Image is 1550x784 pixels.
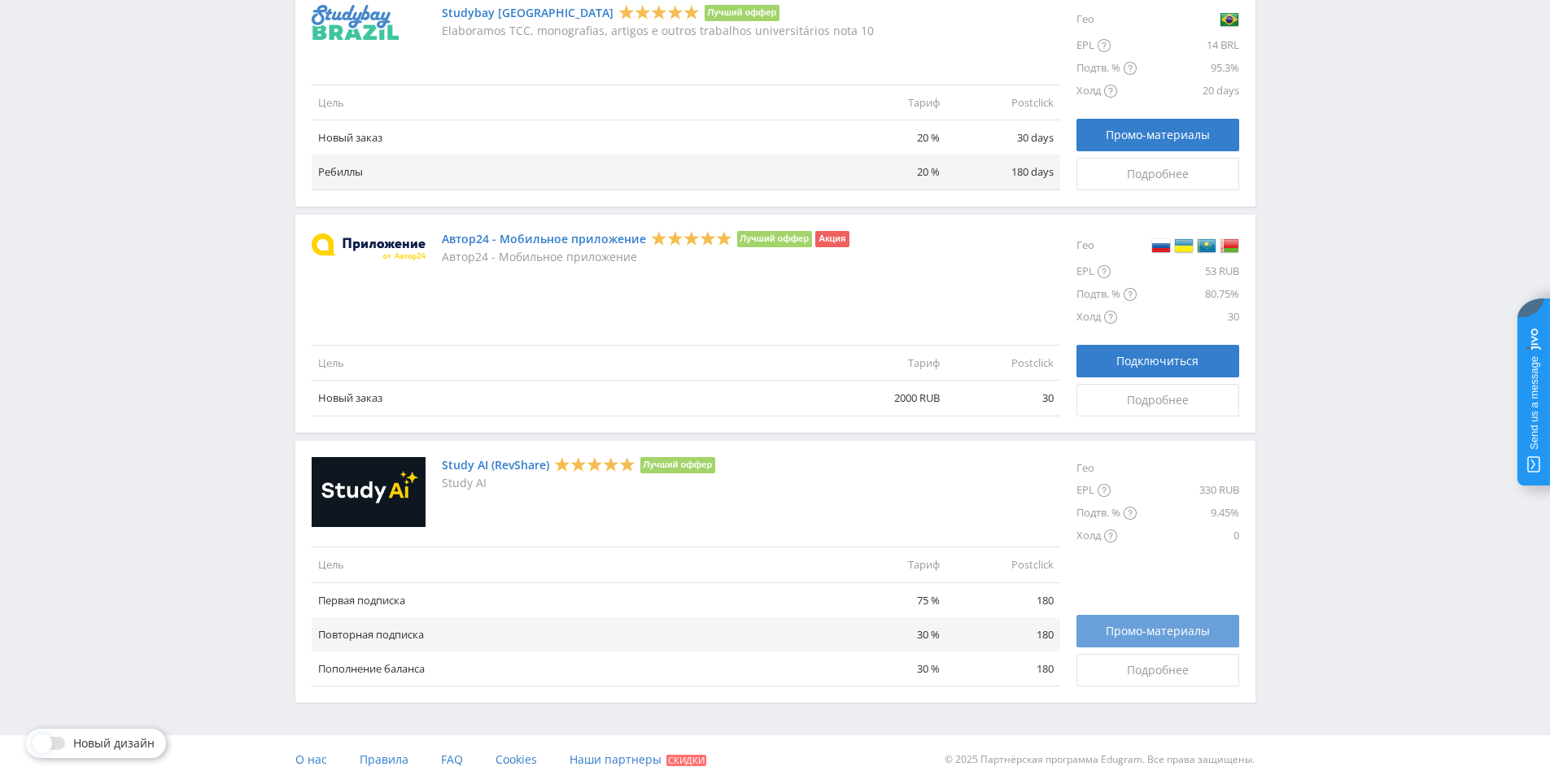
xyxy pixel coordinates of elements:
[442,233,646,246] a: Автор24 - Мобильное приложение
[312,582,832,617] td: Первая подписка
[312,617,832,651] td: Повторная подписка
[832,85,946,120] td: Тариф
[1076,615,1239,647] a: Промо-материалы
[832,346,946,381] td: Тариф
[1076,5,1137,34] div: Гео
[570,735,706,784] a: Наши партнеры Скидки
[832,381,946,416] td: 2000 RUB
[1076,502,1137,525] div: Подтв. %
[946,381,1060,416] td: 30
[295,751,327,767] span: О нас
[832,120,946,155] td: 20 %
[442,24,874,37] p: Elaboramos TCC, monografias, artigos e outros trabalhos universitários nota 10
[1076,345,1239,377] button: Подключиться
[441,735,463,784] a: FAQ
[1106,128,1210,142] span: Промо-материалы
[1137,525,1239,547] div: 0
[312,233,426,260] img: Автор24 - Мобильное приложение
[946,346,1060,381] td: Postclick
[1137,260,1239,283] div: 53 RUB
[312,547,832,582] td: Цель
[832,651,946,686] td: 30 %
[570,751,661,767] span: Наши партнеры
[832,617,946,651] td: 30 %
[1127,664,1189,677] span: Подробнее
[946,547,1060,582] td: Postclick
[946,155,1060,189] td: 180 days
[1076,158,1239,190] a: Подробнее
[360,751,408,767] span: Правила
[946,85,1060,120] td: Postclick
[442,7,613,20] a: Studybay [GEOGRAPHIC_DATA]
[1116,355,1199,368] span: Подключиться
[640,457,716,473] li: Лучший оффер
[312,85,832,120] td: Цель
[666,755,706,766] span: Скидки
[1076,525,1137,547] div: Холд
[312,346,832,381] td: Цель
[1076,283,1137,306] div: Подтв. %
[1137,34,1239,57] div: 14 BRL
[946,617,1060,651] td: 180
[442,477,716,490] p: Study AI
[312,5,399,40] img: Studybay Brazil
[1076,260,1137,283] div: EPL
[360,735,408,784] a: Правила
[441,751,463,767] span: FAQ
[783,735,1255,784] div: © 2025 Партнёрская программа Edugram. Все права защищены.
[1137,479,1239,502] div: 330 RUB
[1137,283,1239,306] div: 80.75%
[737,231,813,247] li: Лучший оффер
[832,155,946,189] td: 20 %
[1076,654,1239,686] a: Подробнее
[554,455,635,473] div: 5 Stars
[1076,231,1137,260] div: Гео
[651,229,732,246] div: 5 Stars
[312,651,832,686] td: Пополнение баланса
[1137,57,1239,80] div: 95.3%
[946,582,1060,617] td: 180
[312,120,832,155] td: Новый заказ
[705,5,780,21] li: Лучший оффер
[496,751,537,767] span: Cookies
[1076,34,1137,57] div: EPL
[312,155,832,189] td: Ребиллы
[496,735,537,784] a: Cookies
[832,582,946,617] td: 75 %
[1127,394,1189,407] span: Подробнее
[73,737,155,750] span: Новый дизайн
[1076,479,1137,502] div: EPL
[618,3,700,20] div: 5 Stars
[1137,306,1239,329] div: 30
[832,547,946,582] td: Тариф
[946,651,1060,686] td: 180
[1106,625,1210,638] span: Промо-материалы
[1076,384,1239,416] a: Подробнее
[1076,57,1137,80] div: Подтв. %
[1137,502,1239,525] div: 9.45%
[1137,80,1239,102] div: 20 days
[1076,80,1137,102] div: Холд
[1076,457,1137,479] div: Гео
[946,120,1060,155] td: 30 days
[815,231,849,247] li: Акция
[295,735,327,784] a: О нас
[1127,168,1189,181] span: Подробнее
[1076,306,1137,329] div: Холд
[442,459,549,472] a: Study AI (RevShare)
[442,250,849,264] p: Автор24 - Мобильное приложение
[312,381,832,416] td: Новый заказ
[312,457,426,528] img: Study AI (RevShare)
[1076,119,1239,151] a: Промо-материалы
